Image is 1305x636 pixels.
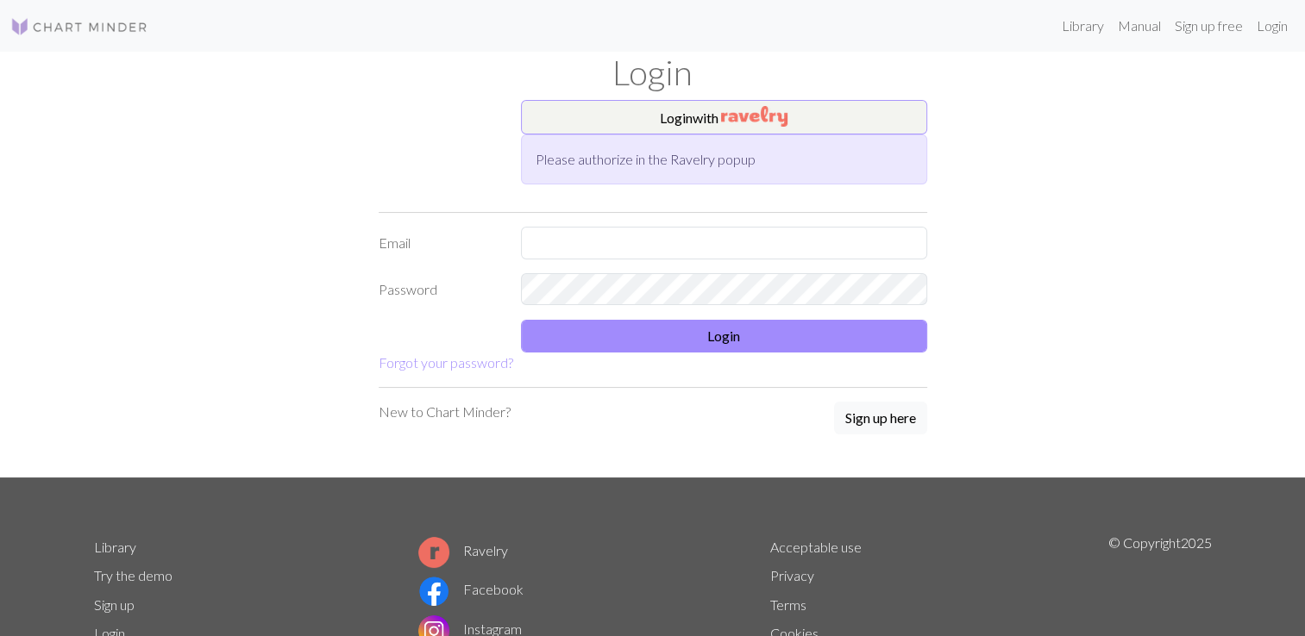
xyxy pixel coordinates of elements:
img: Ravelry [721,106,787,127]
a: Ravelry [418,542,508,558]
img: Logo [10,16,148,37]
a: Library [94,539,136,555]
a: Sign up here [834,402,927,436]
div: Please authorize in the Ravelry popup [521,134,927,184]
a: Forgot your password? [379,354,513,371]
a: Try the demo [94,567,173,583]
a: Manual [1111,9,1168,43]
label: Email [368,227,511,259]
h1: Login [84,52,1222,93]
a: Sign up free [1168,9,1250,43]
button: Loginwith [521,100,927,134]
button: Login [521,320,927,352]
p: New to Chart Minder? [379,402,511,422]
a: Acceptable use [770,539,862,555]
a: Terms [770,596,806,613]
button: Sign up here [834,402,927,434]
label: Password [368,273,511,306]
a: Privacy [770,567,814,583]
a: Library [1055,9,1111,43]
a: Login [1250,9,1295,43]
a: Facebook [418,581,524,597]
img: Facebook logo [418,576,449,607]
img: Ravelry logo [418,537,449,568]
a: Sign up [94,596,135,613]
